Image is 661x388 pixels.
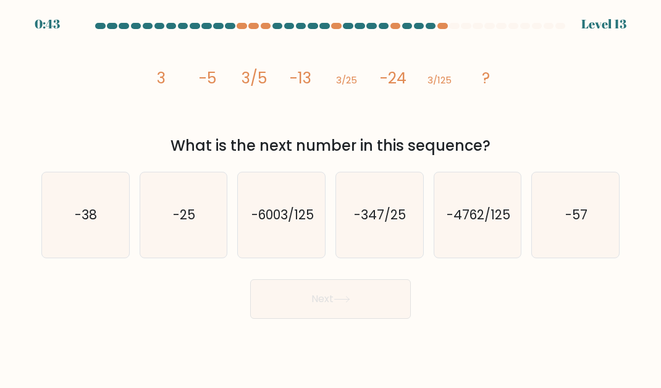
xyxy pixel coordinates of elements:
text: -38 [75,206,98,224]
text: -4762/125 [447,206,510,224]
div: What is the next number in this sequence? [49,135,612,157]
div: 0:43 [35,15,60,33]
text: -57 [565,206,587,224]
tspan: 3/25 [336,74,357,86]
tspan: 3/125 [427,74,452,86]
tspan: -5 [199,67,216,89]
text: -25 [173,206,195,224]
tspan: -24 [380,67,406,89]
tspan: ? [482,67,490,89]
text: -347/25 [355,206,406,224]
tspan: 3 [157,67,166,89]
text: -6003/125 [251,206,314,224]
button: Next [250,279,411,319]
div: Level 13 [581,15,626,33]
tspan: -13 [290,67,311,89]
tspan: 3/5 [242,67,267,89]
